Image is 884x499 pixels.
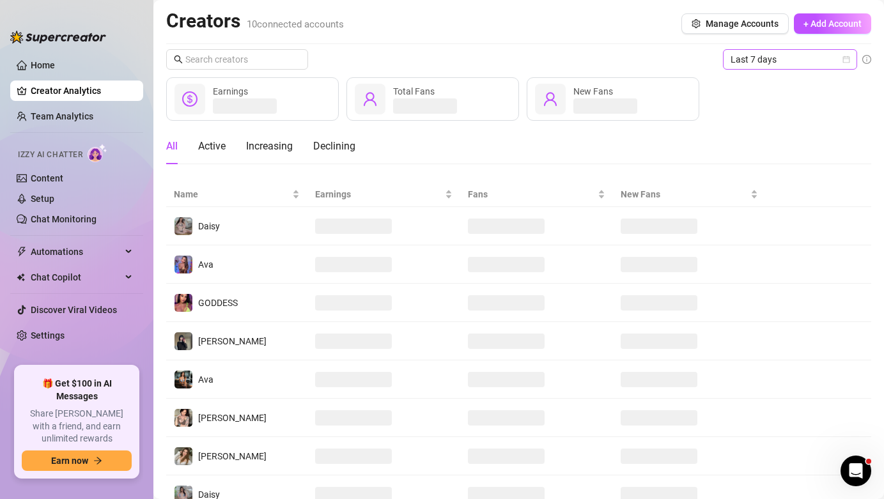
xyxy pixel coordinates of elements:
button: + Add Account [794,13,871,34]
span: user [543,91,558,107]
img: Jenna [174,409,192,427]
th: Fans [460,182,613,207]
span: Earnings [315,187,442,201]
th: New Fans [613,182,766,207]
img: Chat Copilot [17,273,25,282]
span: Earnings [213,86,248,96]
th: Name [166,182,307,207]
span: search [174,55,183,64]
span: calendar [842,56,850,63]
span: Izzy AI Chatter [18,149,82,161]
span: Daisy [198,221,220,231]
img: Anna [174,332,192,350]
img: Ava [174,371,192,388]
img: GODDESS [174,294,192,312]
span: [PERSON_NAME] [198,336,267,346]
span: Manage Accounts [706,19,779,29]
a: Team Analytics [31,111,93,121]
span: Earn now [51,456,88,466]
span: Ava [198,374,213,385]
span: arrow-right [93,456,102,465]
a: Setup [31,194,54,204]
img: AI Chatter [88,144,107,162]
span: Chat Copilot [31,267,121,288]
span: New Fans [573,86,613,96]
div: Increasing [246,139,293,154]
input: Search creators [185,52,290,66]
a: Settings [31,330,65,341]
span: [PERSON_NAME] [198,451,267,461]
span: Name [174,187,290,201]
span: Share [PERSON_NAME] with a friend, and earn unlimited rewards [22,408,132,445]
div: All [166,139,178,154]
iframe: Intercom live chat [841,456,871,486]
h2: Creators [166,9,344,33]
span: thunderbolt [17,247,27,257]
span: info-circle [862,55,871,64]
div: Active [198,139,226,154]
a: Discover Viral Videos [31,305,117,315]
a: Chat Monitoring [31,214,97,224]
div: Declining [313,139,355,154]
span: dollar-circle [182,91,198,107]
button: Manage Accounts [681,13,789,34]
span: GODDESS [198,298,238,308]
span: [PERSON_NAME] [198,413,267,423]
button: Earn nowarrow-right [22,450,132,471]
span: + Add Account [803,19,862,29]
img: Paige [174,447,192,465]
span: New Fans [621,187,748,201]
th: Earnings [307,182,460,207]
span: user [362,91,378,107]
img: Daisy [174,217,192,235]
span: Last 7 days [731,50,849,69]
a: Home [31,60,55,70]
span: Total Fans [393,86,435,96]
span: 🎁 Get $100 in AI Messages [22,378,132,403]
span: Automations [31,242,121,262]
span: setting [692,19,701,28]
span: 10 connected accounts [247,19,344,30]
img: Ava [174,256,192,273]
span: Ava [198,259,213,270]
span: Fans [468,187,595,201]
img: logo-BBDzfeDw.svg [10,31,106,43]
a: Creator Analytics [31,81,133,101]
a: Content [31,173,63,183]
